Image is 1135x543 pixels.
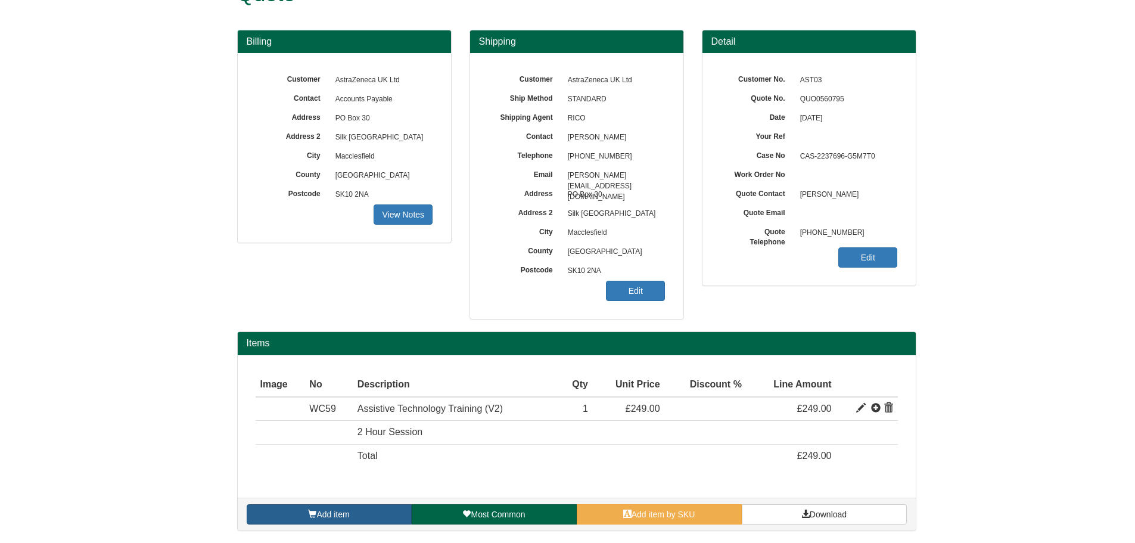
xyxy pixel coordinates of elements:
[247,36,442,47] h3: Billing
[357,404,503,414] span: Assistive Technology Training (V2)
[256,71,329,85] label: Customer
[583,404,588,414] span: 1
[794,147,898,166] span: CAS-2237696-G5M7T0
[720,166,794,180] label: Work Order No
[797,451,832,461] span: £249.00
[720,204,794,218] label: Quote Email
[488,185,562,199] label: Address
[562,90,666,109] span: STANDARD
[562,243,666,262] span: [GEOGRAPHIC_DATA]
[794,185,898,204] span: [PERSON_NAME]
[374,204,433,225] a: View Notes
[562,109,666,128] span: RICO
[329,109,433,128] span: PO Box 30
[720,90,794,104] label: Quote No.
[562,147,666,166] span: [PHONE_NUMBER]
[606,281,665,301] a: Edit
[256,147,329,161] label: City
[256,109,329,123] label: Address
[562,185,666,204] span: PO Box 30
[593,373,665,397] th: Unit Price
[488,166,562,180] label: Email
[488,243,562,256] label: County
[720,128,794,142] label: Your Ref
[488,147,562,161] label: Telephone
[720,147,794,161] label: Case No
[329,185,433,204] span: SK10 2NA
[329,166,433,185] span: [GEOGRAPHIC_DATA]
[471,510,525,519] span: Most Common
[794,90,898,109] span: QUO0560795
[720,109,794,123] label: Date
[256,166,329,180] label: County
[720,71,794,85] label: Customer No.
[304,373,352,397] th: No
[562,128,666,147] span: [PERSON_NAME]
[329,128,433,147] span: Silk [GEOGRAPHIC_DATA]
[562,166,666,185] span: [PERSON_NAME][EMAIL_ADDRESS][DOMAIN_NAME]
[488,71,562,85] label: Customer
[316,510,349,519] span: Add item
[794,224,898,243] span: [PHONE_NUMBER]
[559,373,593,397] th: Qty
[562,71,666,90] span: AstraZeneca UK Ltd
[562,224,666,243] span: Macclesfield
[665,373,747,397] th: Discount %
[488,262,562,275] label: Postcode
[329,147,433,166] span: Macclesfield
[562,262,666,281] span: SK10 2NA
[247,338,907,349] h2: Items
[488,90,562,104] label: Ship Method
[742,504,907,525] a: Download
[256,185,329,199] label: Postcode
[794,109,898,128] span: [DATE]
[256,90,329,104] label: Contact
[797,404,832,414] span: £249.00
[720,185,794,199] label: Quote Contact
[562,204,666,224] span: Silk [GEOGRAPHIC_DATA]
[488,204,562,218] label: Address 2
[353,445,559,468] td: Total
[711,36,907,47] h3: Detail
[329,71,433,90] span: AstraZeneca UK Ltd
[794,71,898,90] span: AST03
[488,224,562,237] label: City
[626,404,660,414] span: £249.00
[488,128,562,142] label: Contact
[810,510,847,519] span: Download
[329,90,433,109] span: Accounts Payable
[256,373,305,397] th: Image
[632,510,695,519] span: Add item by SKU
[720,224,794,247] label: Quote Telephone
[747,373,837,397] th: Line Amount
[479,36,674,47] h3: Shipping
[304,397,352,421] td: WC59
[488,109,562,123] label: Shipping Agent
[353,373,559,397] th: Description
[256,128,329,142] label: Address 2
[838,247,897,268] a: Edit
[357,427,422,437] span: 2 Hour Session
